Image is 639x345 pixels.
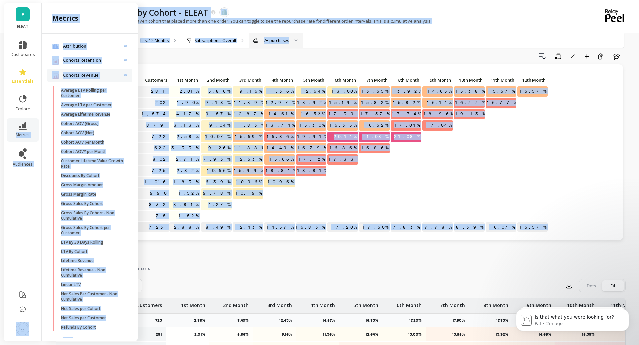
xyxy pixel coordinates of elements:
[454,222,485,232] p: 18.39%
[234,132,263,142] span: 15.69%
[487,77,514,83] span: 11th Month
[238,86,263,96] span: 9.16%
[137,298,162,309] p: Customers
[264,75,295,85] p: 4th Month
[237,318,253,323] p: 8.49%
[343,332,378,337] p: 12.64%
[300,109,326,119] span: 16.52%
[12,79,34,84] span: essentials
[52,44,59,49] img: navigation item icon
[175,154,200,164] span: 2.71%
[201,222,232,232] p: 8.49%
[233,166,265,176] span: 15.99%
[327,75,359,86] div: Toggle SortBy
[177,188,200,198] span: 1.52%
[214,332,249,337] p: 5.86%
[430,332,465,337] p: 13.55%
[177,211,200,221] span: 1.52%
[517,75,548,85] p: 12th Month
[233,98,266,108] span: 11.39%
[264,166,297,176] span: 18.81%
[176,98,200,108] span: 1.90%
[360,98,390,108] span: 15.82%
[151,154,169,164] a: 802
[390,75,422,86] div: Toggle SortBy
[85,91,90,97] a: Source reference 118374027:
[61,267,124,278] p: Lifetime Revenue - Non Cumulative
[207,143,232,153] span: 9.26%
[422,222,453,232] p: 17.78%
[359,75,390,85] p: 7th Month
[170,332,205,337] p: 2.01%
[11,187,51,194] div: Was that helpful?
[13,162,33,167] span: audiences
[61,258,94,263] p: Lifetime Revenue
[11,100,122,126] div: : When setting goals for metrics, you can add additional filters specific to that goal (like filt...
[234,188,263,198] span: 10.19%
[424,77,451,83] span: 9th Month
[61,291,124,302] p: Net Sales Per Customer - Non Cumulative
[61,140,104,145] p: Cohort AOV per Month
[454,98,486,108] span: 16.77%
[21,213,26,218] button: Emoji picker
[124,59,127,61] img: down caret icon
[360,143,390,153] span: 16.86%
[234,77,261,83] span: 3rd Month
[11,130,122,156] div: : You can also set up workspace-level filters to exclude things like $0 orders, orders under cert...
[279,318,296,323] p: 12.43%
[4,3,17,15] button: go back
[518,86,548,96] span: 15.57%
[391,86,423,96] span: 13.92%
[391,109,422,119] span: 17.74%
[233,75,263,85] p: 3rd Month
[61,306,101,311] p: Net Sales per Cohort
[392,77,419,83] span: 8th Month
[56,260,626,275] nav: Tabs
[154,98,169,108] a: 202
[363,120,390,130] span: 16.52%
[235,177,263,187] span: 10.96%
[178,86,200,96] span: 2.01%
[11,78,53,83] b: Dashboard level
[296,166,329,176] span: 18.81%
[359,109,391,119] span: 17.57%
[602,280,624,291] div: Fill
[486,222,516,232] p: 16.07%
[454,86,486,96] span: 15.38%
[327,75,358,85] p: 6th Month
[5,31,128,57] div: None says…
[204,177,232,187] span: 6.39%
[422,75,454,86] div: Toggle SortBy
[61,315,106,321] p: Net Sales per Customer
[150,166,169,176] a: 725
[496,318,512,323] p: 17.83%
[156,332,162,337] p: 281
[487,86,516,96] span: 15.57%
[296,222,326,232] p: 16.83%
[296,143,328,153] span: 16.39%
[300,86,326,96] span: 12.64%
[206,166,232,176] span: 10.66%
[327,109,362,119] span: 17.39%
[264,75,296,86] div: Toggle SortBy
[201,75,232,85] p: 2nd Month
[194,318,209,323] p: 2.88%
[232,75,264,86] div: Toggle SortBy
[393,132,421,142] span: 21.08%
[393,120,421,130] span: 17.04%
[32,3,40,8] h1: Pal
[61,112,110,117] p: Average Lifetime Revenue
[233,222,263,232] p: 12.43%
[297,77,324,83] span: 5th Month
[425,120,453,130] span: 17.04%
[296,98,328,108] span: 13.92%
[11,52,35,57] span: dashboards
[327,222,358,232] p: 17.20%
[506,295,639,342] iframe: Intercom notifications message
[298,120,326,130] span: 15.30%
[233,143,266,153] span: 11.88%
[61,210,124,221] p: Gross Sales By Cohort - Non Cumulative
[61,173,100,178] p: Discounts By Cohort
[519,77,546,83] span: 12th Month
